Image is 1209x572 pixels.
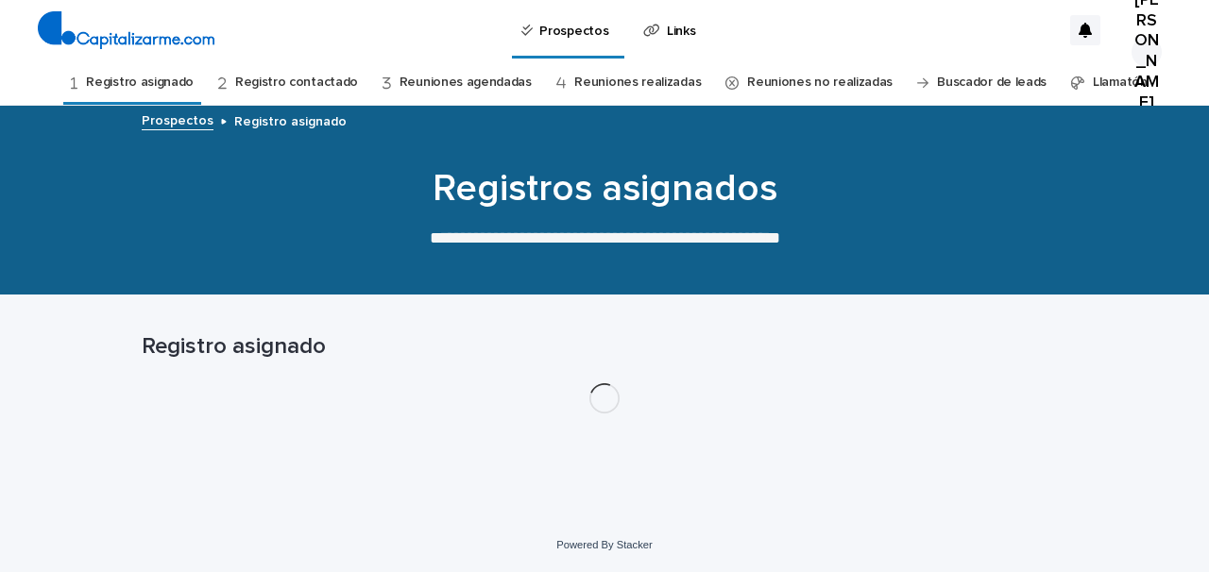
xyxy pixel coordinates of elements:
a: Reuniones no realizadas [747,60,893,105]
a: Buscador de leads [937,60,1047,105]
div: [PERSON_NAME] [1132,37,1162,67]
img: 4arMvv9wSvmHTHbXwTim [38,11,214,49]
a: Registro contactado [235,60,358,105]
a: Registro asignado [86,60,194,105]
p: Registro asignado [234,109,347,130]
h1: Registro asignado [142,333,1067,361]
a: Llamatón [1093,60,1148,105]
a: Reuniones realizadas [574,60,701,105]
a: Prospectos [142,109,213,130]
a: Powered By Stacker [556,539,652,550]
h1: Registros asignados [142,166,1067,211]
a: Reuniones agendadas [400,60,532,105]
